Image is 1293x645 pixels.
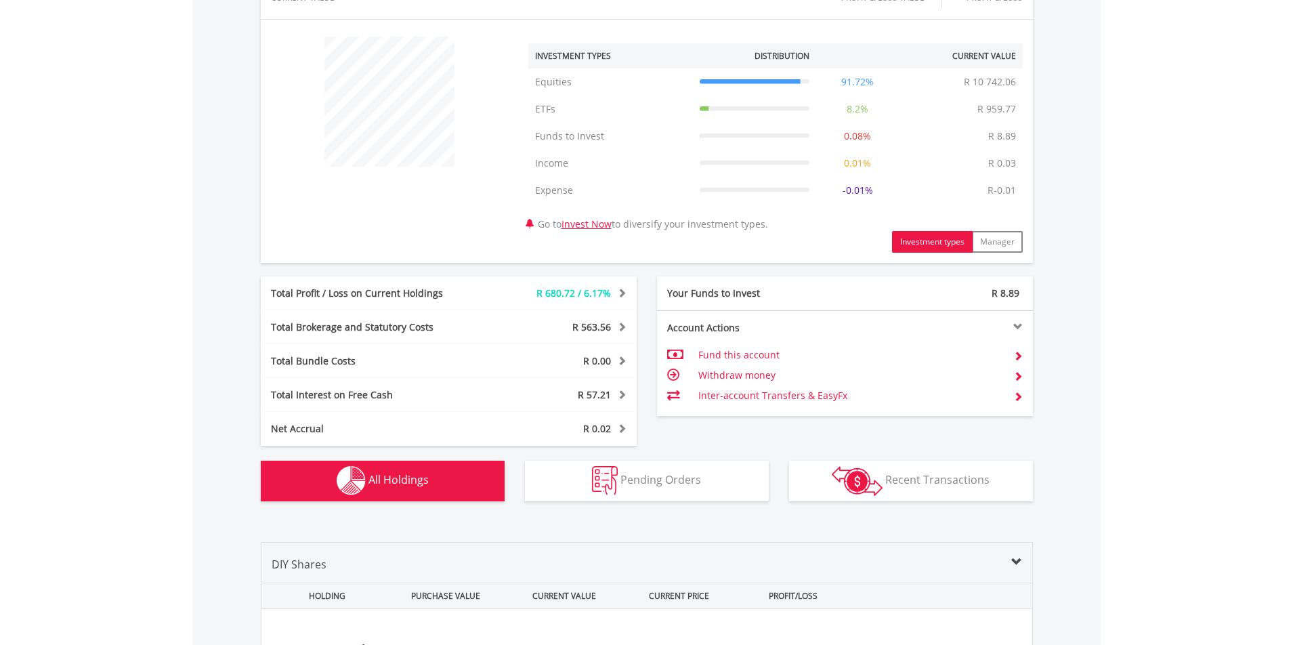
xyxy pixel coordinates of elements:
[261,287,480,300] div: Total Profit / Loss on Current Holdings
[261,354,480,368] div: Total Bundle Costs
[971,96,1023,123] td: R 959.77
[957,68,1023,96] td: R 10 742.06
[525,461,769,501] button: Pending Orders
[528,43,693,68] th: Investment Types
[892,231,973,253] button: Investment types
[572,320,611,333] span: R 563.56
[261,388,480,402] div: Total Interest on Free Cash
[698,345,1002,365] td: Fund this account
[981,150,1023,177] td: R 0.03
[755,50,809,62] div: Distribution
[620,472,701,487] span: Pending Orders
[536,287,611,299] span: R 680.72 / 6.17%
[624,583,732,608] div: CURRENT PRICE
[583,354,611,367] span: R 0.00
[578,388,611,401] span: R 57.21
[992,287,1019,299] span: R 8.89
[261,461,505,501] button: All Holdings
[262,583,385,608] div: HOLDING
[736,583,851,608] div: PROFIT/LOSS
[261,422,480,436] div: Net Accrual
[981,177,1023,204] td: R-0.01
[261,320,480,334] div: Total Brokerage and Statutory Costs
[528,68,693,96] td: Equities
[698,386,1002,406] td: Inter-account Transfers & EasyFx
[528,96,693,123] td: ETFs
[832,466,883,496] img: transactions-zar-wht.png
[583,422,611,435] span: R 0.02
[657,321,845,335] div: Account Actions
[507,583,622,608] div: CURRENT VALUE
[816,123,899,150] td: 0.08%
[388,583,504,608] div: PURCHASE VALUE
[518,30,1033,253] div: Go to to diversify your investment types.
[657,287,845,300] div: Your Funds to Invest
[972,231,1023,253] button: Manager
[337,466,366,495] img: holdings-wht.png
[272,557,326,572] span: DIY Shares
[528,150,693,177] td: Income
[816,150,899,177] td: 0.01%
[528,177,693,204] td: Expense
[885,472,990,487] span: Recent Transactions
[528,123,693,150] td: Funds to Invest
[368,472,429,487] span: All Holdings
[816,68,899,96] td: 91.72%
[789,461,1033,501] button: Recent Transactions
[816,177,899,204] td: -0.01%
[698,365,1002,386] td: Withdraw money
[981,123,1023,150] td: R 8.89
[899,43,1023,68] th: Current Value
[561,217,612,230] a: Invest Now
[816,96,899,123] td: 8.2%
[592,466,618,495] img: pending_instructions-wht.png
